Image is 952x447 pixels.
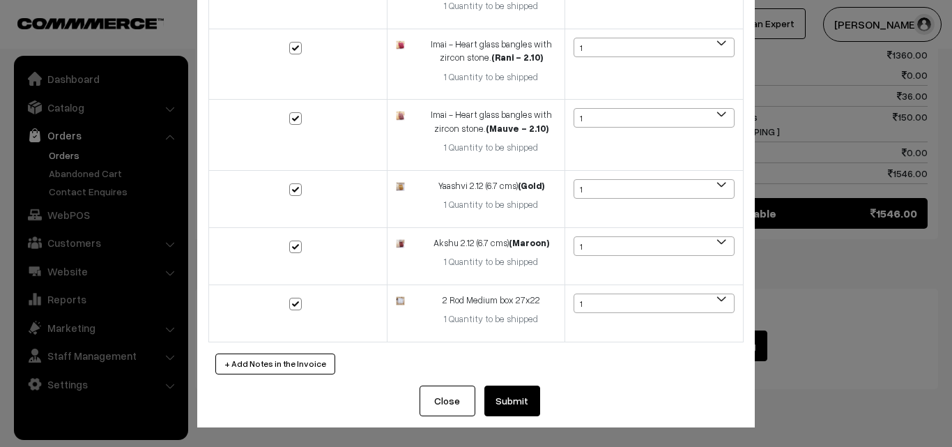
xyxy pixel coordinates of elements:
[574,108,735,128] span: 1
[509,237,549,248] strong: (Maroon)
[396,182,405,191] img: 17440901615393gold.jpg
[426,38,556,65] div: Imai - Heart glass bangles with zircon stone.
[486,123,548,134] strong: (Mauve - 2.10)
[518,180,544,191] strong: (Gold)
[426,255,556,269] div: 1 Quantity to be shipped
[574,180,734,199] span: 1
[426,141,556,155] div: 1 Quantity to be shipped
[491,52,543,63] strong: (Rani - 2.10)
[574,236,735,256] span: 1
[396,239,405,248] img: 1741941927771808.jpg
[426,236,556,250] div: Akshu 2.12 (6.7 cms)
[574,294,734,314] span: 1
[396,296,405,305] img: 1736414999163903.jpg
[426,294,556,308] div: 2 Rod Medium box 27x22
[574,179,735,199] span: 1
[574,109,734,128] span: 1
[426,198,556,212] div: 1 Quantity to be shipped
[574,294,735,313] span: 1
[420,386,475,416] button: Close
[396,111,405,120] img: 17565667536514MAUVE.jpg
[426,312,556,326] div: 1 Quantity to be shipped
[484,386,540,416] button: Submit
[574,237,734,257] span: 1
[215,354,335,374] button: + Add Notes in the Invoice
[426,108,556,135] div: Imai - Heart glass bangles with zircon stone.
[574,38,735,57] span: 1
[426,70,556,84] div: 1 Quantity to be shipped
[426,179,556,193] div: Yaashvi 2.12 (6.7 cms)
[396,40,405,50] img: 17565672452663RANI.jpg
[574,38,734,58] span: 1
